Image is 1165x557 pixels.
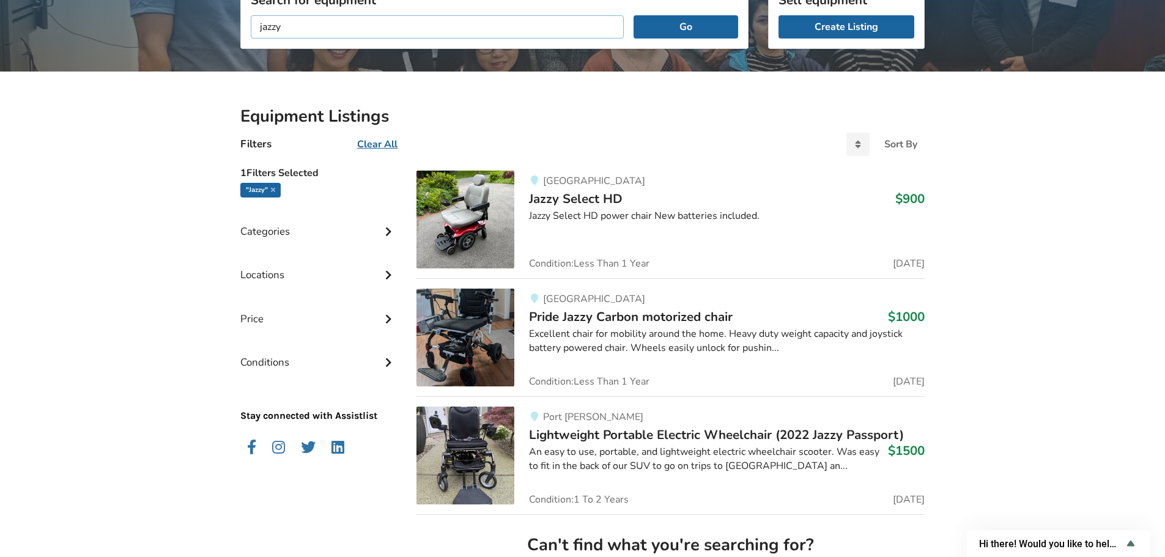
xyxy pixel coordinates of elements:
img: mobility-pride jazzy carbon motorized chair [416,289,514,386]
div: Conditions [240,331,397,375]
span: Hi there! Would you like to help us improve AssistList? [979,538,1123,550]
h3: $1500 [888,443,925,459]
h2: Equipment Listings [240,106,925,127]
u: Clear All [357,138,398,151]
p: Stay connected with Assistlist [240,375,397,423]
button: Go [634,15,738,39]
div: Price [240,288,397,331]
a: mobility-jazzy select hd[GEOGRAPHIC_DATA]Jazzy Select HD$900Jazzy Select HD power chair New batte... [416,171,925,278]
span: Condition: Less Than 1 Year [529,377,649,386]
div: An easy to use, portable, and lightweight electric wheelchair scooter. Was easy to fit in the bac... [529,445,925,473]
h3: $1000 [888,309,925,325]
h5: 1 Filters Selected [240,161,397,183]
h3: $900 [895,191,925,207]
div: Locations [240,244,397,287]
span: [DATE] [893,259,925,268]
span: Condition: 1 To 2 Years [529,495,629,504]
span: [DATE] [893,377,925,386]
span: Pride Jazzy Carbon motorized chair [529,308,733,325]
input: I am looking for... [251,15,624,39]
a: mobility-pride jazzy carbon motorized chair [GEOGRAPHIC_DATA]Pride Jazzy Carbon motorized chair$1... [416,278,925,396]
div: Excellent chair for mobility around the home. Heavy duty weight capacity and joystick battery pow... [529,327,925,355]
img: mobility-jazzy select hd [416,171,514,268]
span: Condition: Less Than 1 Year [529,259,649,268]
span: Port [PERSON_NAME] [543,410,643,424]
h4: Filters [240,137,272,151]
span: [GEOGRAPHIC_DATA] [543,292,645,306]
h2: Can't find what you're searching for? [426,534,915,556]
span: [GEOGRAPHIC_DATA] [543,174,645,188]
a: Create Listing [779,15,914,39]
img: mobility-lightweight portable electric wheelchair (2022 jazzy passport) [416,407,514,504]
div: "jazzy" [240,183,281,197]
button: Show survey - Hi there! Would you like to help us improve AssistList? [979,536,1138,551]
a: mobility-lightweight portable electric wheelchair (2022 jazzy passport)Port [PERSON_NAME]Lightwei... [416,396,925,514]
span: Jazzy Select HD [529,190,623,207]
div: Jazzy Select HD power chair New batteries included. [529,209,925,223]
span: Lightweight Portable Electric Wheelchair (2022 Jazzy Passport) [529,426,904,443]
div: Sort By [884,139,917,149]
span: [DATE] [893,495,925,504]
div: Categories [240,201,397,244]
